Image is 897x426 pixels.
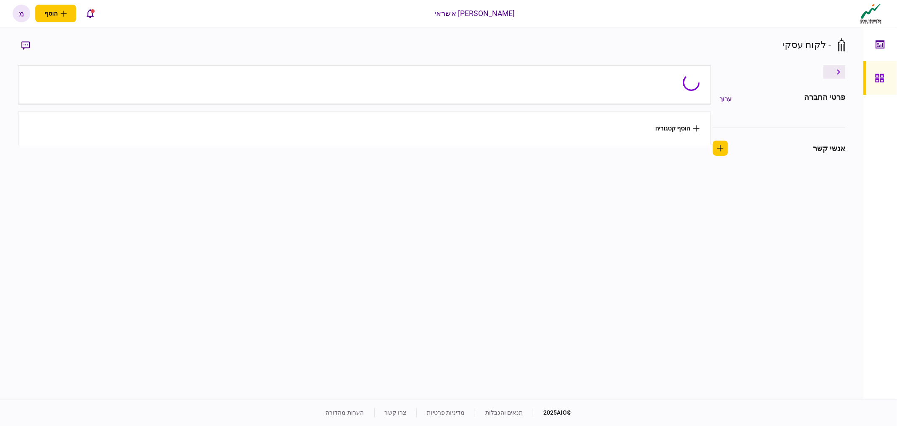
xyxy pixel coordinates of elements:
[813,143,845,154] div: אנשי קשר
[434,8,515,19] div: [PERSON_NAME] אשראי
[13,5,30,22] button: מ
[35,5,76,22] button: פתח תפריט להוספת לקוח
[783,38,831,52] div: - לקוח עסקי
[485,409,523,416] a: תנאים והגבלות
[859,3,884,24] img: client company logo
[427,409,465,416] a: מדיניות פרטיות
[533,408,572,417] div: © 2025 AIO
[713,91,738,106] button: ערוך
[655,125,700,132] button: הוסף קטגוריה
[385,409,407,416] a: צרו קשר
[325,409,364,416] a: הערות מהדורה
[81,5,99,22] button: פתח רשימת התראות
[804,91,845,106] div: פרטי החברה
